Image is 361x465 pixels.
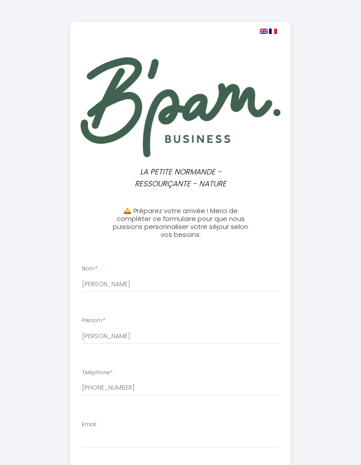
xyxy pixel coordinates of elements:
label: Téléphone [82,369,113,377]
p: LA PETITE NORMANDE - RESSOURÇANTE - NATURE [113,166,248,189]
img: en.png [260,29,268,34]
h3: 🛎️ Préparez votre arrivée ! Merci de compléter ce formulaire pour que nous puissions personnalise... [109,207,251,239]
label: Email [82,421,96,429]
label: Nom [82,265,97,273]
img: fr.png [269,29,277,34]
label: Prénom [82,317,105,325]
